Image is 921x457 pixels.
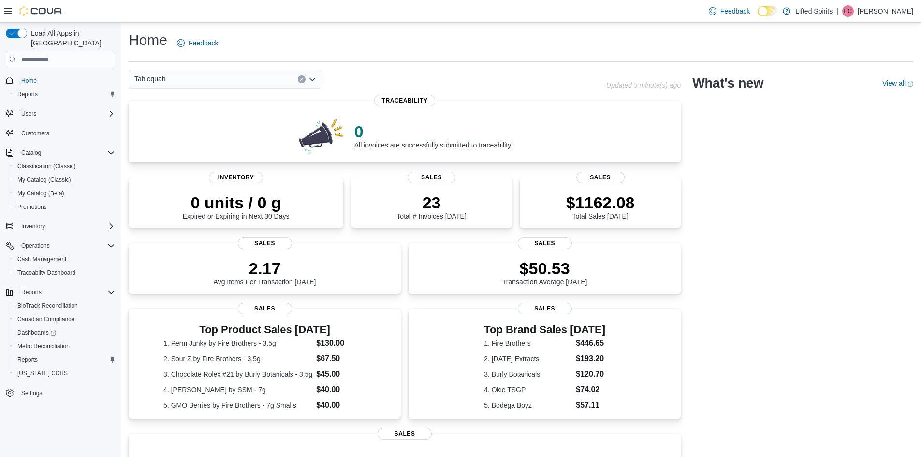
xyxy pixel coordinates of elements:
[408,172,456,183] span: Sales
[14,201,115,213] span: Promotions
[14,300,82,311] a: BioTrack Reconciliation
[14,368,72,379] a: [US_STATE] CCRS
[10,160,119,173] button: Classification (Classic)
[17,387,115,399] span: Settings
[14,368,115,379] span: Washington CCRS
[14,327,60,339] a: Dashboards
[14,174,75,186] a: My Catalog (Classic)
[21,288,42,296] span: Reports
[378,428,432,440] span: Sales
[14,161,80,172] a: Classification (Classic)
[502,259,587,286] div: Transaction Average [DATE]
[17,90,38,98] span: Reports
[163,354,312,364] dt: 2. Sour Z by Fire Brothers - 3.5g
[163,385,312,395] dt: 4. [PERSON_NAME] by SSM - 7g
[134,73,166,85] span: Tahlequah
[14,340,115,352] span: Metrc Reconciliation
[17,329,56,337] span: Dashboards
[6,69,115,425] nav: Complex example
[21,222,45,230] span: Inventory
[518,237,572,249] span: Sales
[17,108,115,119] span: Users
[484,354,572,364] dt: 2. [DATE] Extracts
[484,369,572,379] dt: 3. Burly Botanicals
[858,5,913,17] p: [PERSON_NAME]
[183,193,290,220] div: Expired or Expiring in Next 30 Days
[2,146,119,160] button: Catalog
[720,6,750,16] span: Feedback
[2,126,119,140] button: Customers
[354,122,513,149] div: All invoices are successfully submitted to traceability!
[14,313,115,325] span: Canadian Compliance
[209,172,263,183] span: Inventory
[566,193,635,220] div: Total Sales [DATE]
[189,38,218,48] span: Feedback
[882,79,913,87] a: View allExternal link
[2,239,119,252] button: Operations
[10,326,119,339] a: Dashboards
[907,81,913,87] svg: External link
[17,147,45,159] button: Catalog
[576,338,605,349] dd: $446.65
[10,266,119,280] button: Traceabilty Dashboard
[214,259,316,286] div: Avg Items Per Transaction [DATE]
[21,110,36,118] span: Users
[2,107,119,120] button: Users
[576,399,605,411] dd: $57.11
[10,312,119,326] button: Canadian Compliance
[316,369,366,380] dd: $45.00
[2,285,119,299] button: Reports
[518,303,572,314] span: Sales
[14,340,73,352] a: Metrc Reconciliation
[129,30,167,50] h1: Home
[2,220,119,233] button: Inventory
[14,253,115,265] span: Cash Management
[238,303,292,314] span: Sales
[484,324,605,336] h3: Top Brand Sales [DATE]
[14,88,42,100] a: Reports
[21,389,42,397] span: Settings
[10,173,119,187] button: My Catalog (Classic)
[576,369,605,380] dd: $120.70
[296,116,347,155] img: 0
[21,130,49,137] span: Customers
[21,77,37,85] span: Home
[163,339,312,348] dt: 1. Perm Junky by Fire Brothers - 3.5g
[484,385,572,395] dt: 4. Okie TSGP
[163,369,312,379] dt: 3. Chocolate Rolex #21 by Burly Botanicals - 3.5g
[17,203,47,211] span: Promotions
[484,400,572,410] dt: 5. Bodega Boyz
[17,128,53,139] a: Customers
[17,240,54,251] button: Operations
[606,81,681,89] p: Updated 3 minute(s) ago
[17,269,75,277] span: Traceabilty Dashboard
[758,6,778,16] input: Dark Mode
[14,253,70,265] a: Cash Management
[17,255,66,263] span: Cash Management
[17,176,71,184] span: My Catalog (Classic)
[14,267,79,279] a: Traceabilty Dashboard
[21,149,41,157] span: Catalog
[14,267,115,279] span: Traceabilty Dashboard
[705,1,754,21] a: Feedback
[17,127,115,139] span: Customers
[316,399,366,411] dd: $40.00
[19,6,63,16] img: Cova
[576,172,625,183] span: Sales
[17,147,115,159] span: Catalog
[842,5,854,17] div: Eric Colbert
[17,108,40,119] button: Users
[14,174,115,186] span: My Catalog (Classic)
[14,201,51,213] a: Promotions
[17,315,74,323] span: Canadian Compliance
[14,313,78,325] a: Canadian Compliance
[316,384,366,396] dd: $40.00
[17,302,78,310] span: BioTrack Reconciliation
[163,324,366,336] h3: Top Product Sales [DATE]
[2,73,119,87] button: Home
[298,75,306,83] button: Clear input
[692,75,763,91] h2: What's new
[14,327,115,339] span: Dashboards
[17,356,38,364] span: Reports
